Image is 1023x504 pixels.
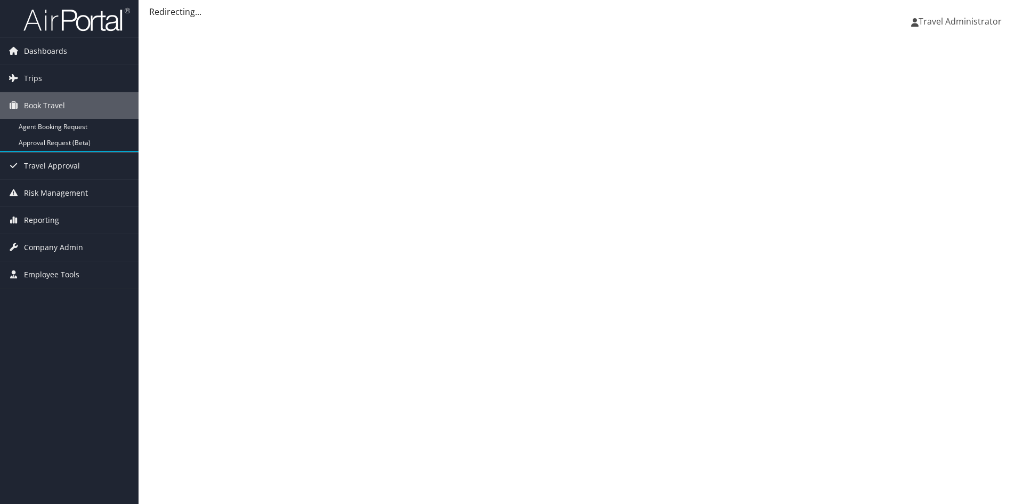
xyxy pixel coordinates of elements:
[24,65,42,92] span: Trips
[919,15,1002,27] span: Travel Administrator
[24,261,79,288] span: Employee Tools
[24,234,83,261] span: Company Admin
[24,180,88,206] span: Risk Management
[23,7,130,32] img: airportal-logo.png
[149,5,1012,18] div: Redirecting...
[24,207,59,234] span: Reporting
[911,5,1012,37] a: Travel Administrator
[24,92,65,119] span: Book Travel
[24,153,80,179] span: Travel Approval
[24,38,67,65] span: Dashboards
